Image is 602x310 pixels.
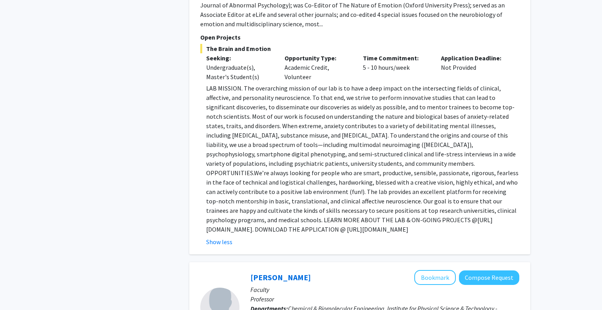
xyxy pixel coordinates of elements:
[357,53,435,82] div: 5 - 10 hours/week
[200,33,519,42] p: Open Projects
[285,53,351,63] p: Opportunity Type:
[459,270,519,285] button: Compose Request to Jeffery Klauda
[441,53,508,63] p: Application Deadline:
[200,44,519,53] span: The Brain and Emotion
[250,272,311,282] a: [PERSON_NAME]
[435,53,513,82] div: Not Provided
[206,53,273,63] p: Seeking:
[206,169,519,224] span: We’re always looking for people who are smart, productive, sensible, passionate, rigorous, fearle...
[6,275,33,304] iframe: Chat
[279,53,357,82] div: Academic Credit, Volunteer
[250,285,519,294] p: Faculty
[206,63,273,82] div: Undergraduate(s), Master's Student(s)
[250,294,519,304] p: Professor
[363,53,430,63] p: Time Commitment:
[414,270,456,285] button: Add Jeffery Klauda to Bookmarks
[206,83,519,234] p: LAB MISSION. The overarching mission of our lab is to have a deep impact on the intersecting fiel...
[206,237,232,247] button: Show less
